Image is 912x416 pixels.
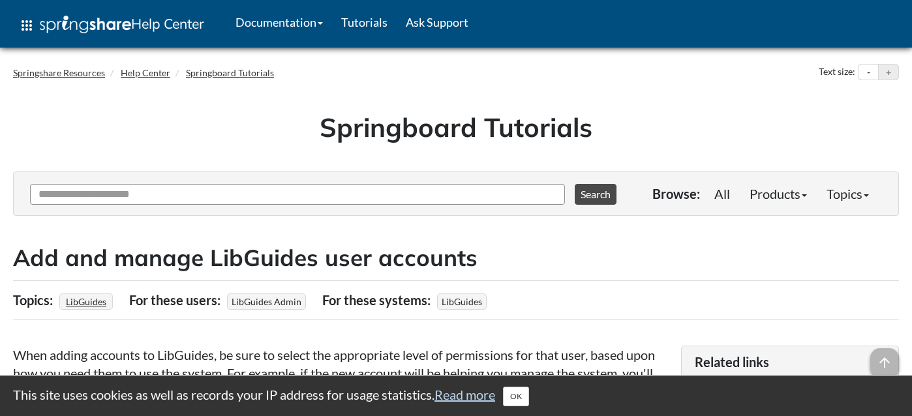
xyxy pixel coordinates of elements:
[226,6,332,38] a: Documentation
[40,16,131,33] img: Springshare
[695,354,769,370] span: Related links
[652,185,700,203] p: Browse:
[13,346,668,400] p: When adding accounts to LibGuides, be sure to select the appropriate level of permissions for tha...
[19,18,35,33] span: apps
[23,109,889,145] h1: Springboard Tutorials
[816,64,858,81] div: Text size:
[121,67,170,78] a: Help Center
[870,348,899,377] span: arrow_upward
[575,184,616,205] button: Search
[332,6,397,38] a: Tutorials
[13,242,899,274] h2: Add and manage LibGuides user accounts
[13,288,56,312] div: Topics:
[397,6,478,38] a: Ask Support
[10,6,213,45] a: apps Help Center
[64,292,108,311] a: LibGuides
[129,288,224,312] div: For these users:
[131,15,204,32] span: Help Center
[859,65,878,80] button: Decrease text size
[322,288,434,312] div: For these systems:
[879,65,898,80] button: Increase text size
[817,181,879,207] a: Topics
[870,349,899,365] a: arrow_upward
[13,67,105,78] a: Springshare Resources
[227,293,306,310] span: LibGuides Admin
[437,293,487,310] span: LibGuides
[503,387,529,406] button: Close
[434,387,495,402] a: Read more
[740,181,817,207] a: Products
[186,67,274,78] a: Springboard Tutorials
[705,181,740,207] a: All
